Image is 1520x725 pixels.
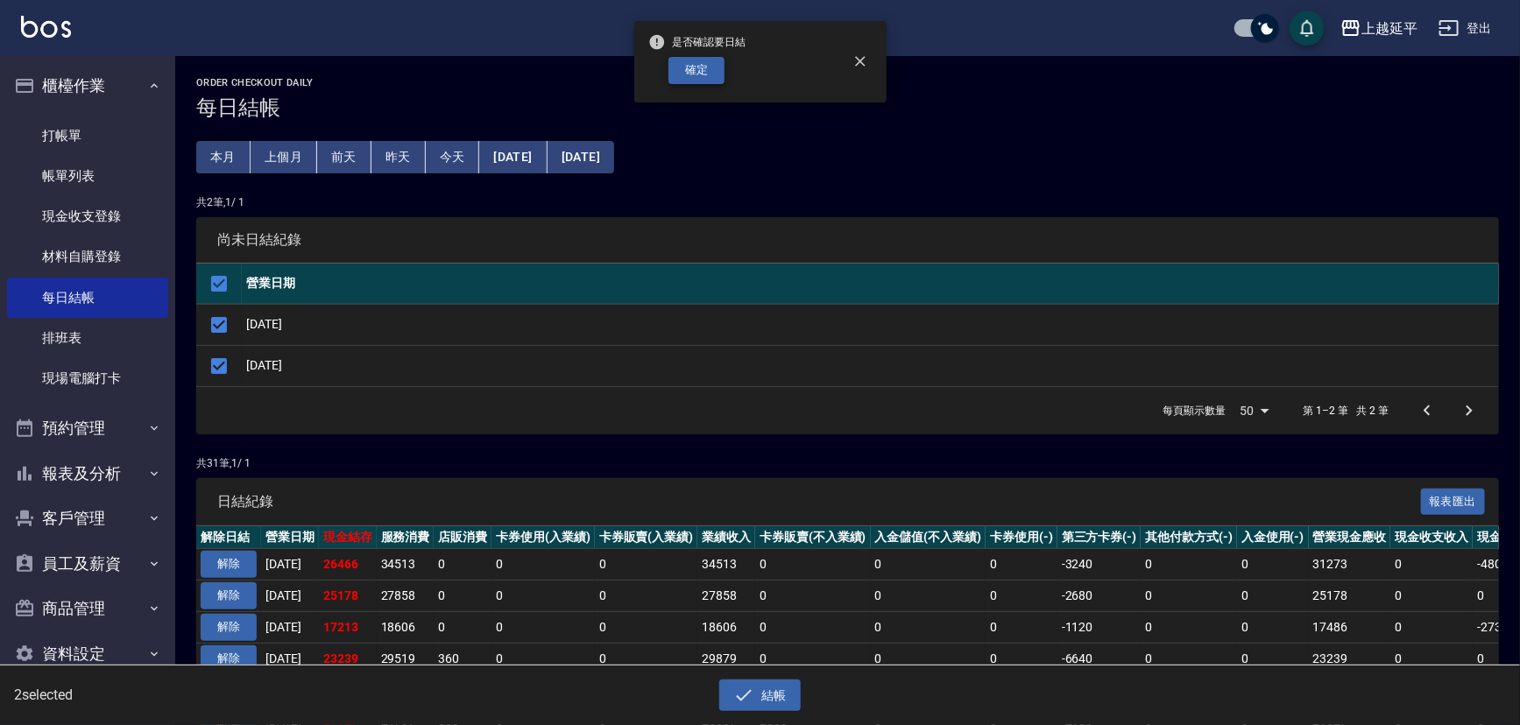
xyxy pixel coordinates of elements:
td: 23239 [319,643,377,674]
a: 報表匯出 [1421,492,1486,509]
td: 0 [595,643,698,674]
td: 0 [1237,581,1309,612]
th: 服務消費 [377,526,435,549]
button: 商品管理 [7,586,168,631]
td: 0 [1141,549,1237,581]
td: [DATE] [261,549,319,581]
td: 0 [871,581,986,612]
td: 29879 [697,643,755,674]
h6: 2 selected [14,684,377,706]
td: 0 [871,549,986,581]
th: 營業現金應收 [1309,526,1391,549]
td: 29519 [377,643,435,674]
td: 0 [434,611,491,643]
a: 打帳單 [7,116,168,156]
button: 今天 [426,141,480,173]
th: 卡券販賣(入業績) [595,526,698,549]
td: 0 [871,643,986,674]
th: 解除日結 [196,526,261,549]
button: 解除 [201,614,257,641]
td: -1120 [1057,611,1142,643]
td: -6640 [1057,643,1142,674]
td: [DATE] [261,611,319,643]
td: 0 [1390,549,1473,581]
button: 員工及薪資 [7,541,168,587]
th: 入金使用(-) [1237,526,1309,549]
button: 上越延平 [1333,11,1425,46]
td: 17486 [1309,611,1391,643]
td: 0 [1390,611,1473,643]
td: 17213 [319,611,377,643]
td: 0 [755,549,871,581]
td: 25178 [319,581,377,612]
td: 18606 [377,611,435,643]
td: 360 [434,643,491,674]
td: 0 [1237,611,1309,643]
td: 0 [595,581,698,612]
td: [DATE] [242,304,1499,345]
td: 0 [1141,611,1237,643]
div: 50 [1234,387,1276,434]
h2: Order checkout daily [196,77,1499,88]
td: 34513 [377,549,435,581]
td: 0 [755,611,871,643]
button: 預約管理 [7,405,168,451]
td: 0 [595,549,698,581]
a: 每日結帳 [7,278,168,318]
td: 0 [986,643,1057,674]
button: 報表及分析 [7,451,168,496]
td: 0 [1141,581,1237,612]
td: 27858 [377,581,435,612]
a: 現金收支登錄 [7,196,168,236]
button: 解除 [201,582,257,609]
button: 本月 [196,141,251,173]
button: 報表匯出 [1421,489,1486,516]
td: 23239 [1309,643,1391,674]
button: 客戶管理 [7,496,168,541]
td: 25178 [1309,581,1391,612]
p: 每頁顯示數量 [1163,403,1227,419]
button: 前天 [317,141,371,173]
td: [DATE] [242,345,1499,386]
td: 0 [1141,643,1237,674]
td: 0 [491,549,595,581]
td: [DATE] [261,643,319,674]
td: 27858 [697,581,755,612]
th: 營業日期 [242,264,1499,305]
button: 櫃檯作業 [7,63,168,109]
td: 0 [491,643,595,674]
p: 第 1–2 筆 共 2 筆 [1304,403,1389,419]
th: 現金結存 [319,526,377,549]
button: 解除 [201,551,257,578]
td: 34513 [697,549,755,581]
button: 解除 [201,645,257,672]
td: 0 [491,581,595,612]
td: 0 [986,581,1057,612]
td: -3240 [1057,549,1142,581]
td: 0 [986,611,1057,643]
button: close [841,42,880,81]
td: 0 [1390,581,1473,612]
th: 第三方卡券(-) [1057,526,1142,549]
img: Logo [21,16,71,38]
th: 卡券使用(-) [986,526,1057,549]
span: 是否確認要日結 [648,33,746,51]
p: 共 31 筆, 1 / 1 [196,455,1499,471]
th: 入金儲值(不入業績) [871,526,986,549]
span: 尚未日結紀錄 [217,231,1478,249]
td: 0 [755,581,871,612]
a: 材料自購登錄 [7,236,168,277]
td: 18606 [697,611,755,643]
button: 確定 [668,57,725,84]
td: 0 [434,581,491,612]
td: 0 [595,611,698,643]
th: 業績收入 [697,526,755,549]
button: 昨天 [371,141,426,173]
button: 登出 [1432,12,1499,45]
button: 結帳 [719,679,801,712]
th: 店販消費 [434,526,491,549]
button: 上個月 [251,141,317,173]
th: 營業日期 [261,526,319,549]
td: 0 [1237,549,1309,581]
button: [DATE] [479,141,547,173]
